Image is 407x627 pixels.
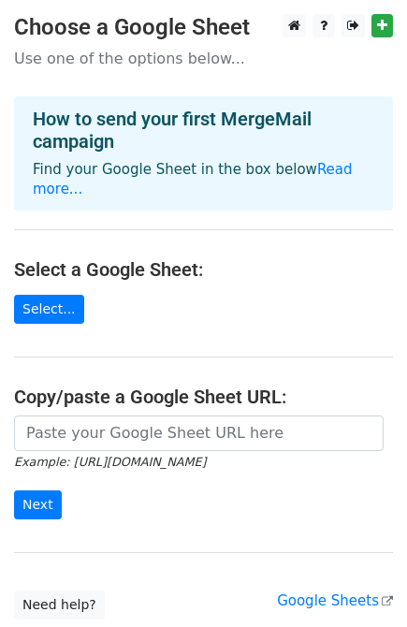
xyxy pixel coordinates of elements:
[33,160,374,199] p: Find your Google Sheet in the box below
[33,161,353,197] a: Read more...
[14,591,105,620] a: Need help?
[14,455,206,469] small: Example: [URL][DOMAIN_NAME]
[14,258,393,281] h4: Select a Google Sheet:
[33,108,374,153] h4: How to send your first MergeMail campaign
[277,592,393,609] a: Google Sheets
[14,49,393,68] p: Use one of the options below...
[14,416,384,451] input: Paste your Google Sheet URL here
[14,14,393,41] h3: Choose a Google Sheet
[14,386,393,408] h4: Copy/paste a Google Sheet URL:
[14,490,62,519] input: Next
[14,295,84,324] a: Select...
